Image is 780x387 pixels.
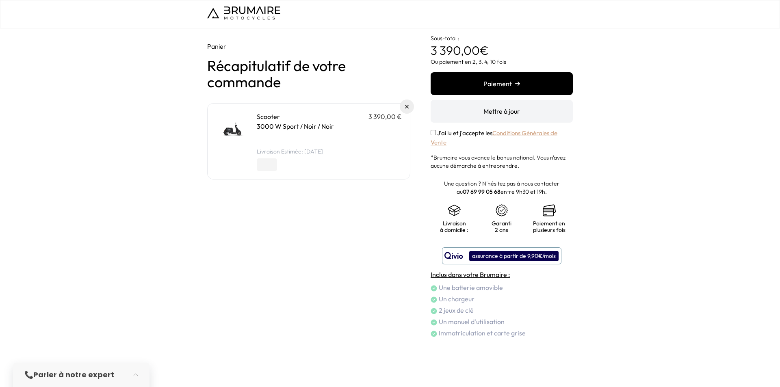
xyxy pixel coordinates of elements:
img: credit-cards.png [543,204,556,217]
img: check.png [431,319,437,326]
li: Un manuel d'utilisation [431,317,573,326]
img: Supprimer du panier [405,105,409,108]
img: check.png [431,308,437,314]
li: Immatriculation et carte grise [431,328,573,338]
li: 2 jeux de clé [431,305,573,315]
span: 3 390,00 [431,43,480,58]
p: 3000 W Sport / Noir / Noir [257,121,402,131]
img: certificat-de-garantie.png [495,204,508,217]
p: € [431,28,573,58]
a: 07 69 99 05 68 [463,188,500,195]
img: check.png [431,285,437,292]
div: assurance à partir de 9,90€/mois [469,251,559,261]
img: right-arrow.png [515,81,520,86]
label: J'ai lu et j'accepte les [431,129,557,146]
p: Ou paiement en 2, 3, 4, 10 fois [431,58,573,66]
a: Conditions Générales de Vente [431,129,557,146]
p: Panier [207,41,410,51]
p: 3 390,00 € [368,112,402,121]
li: Un chargeur [431,294,573,304]
p: Une question ? N'hésitez pas à nous contacter au entre 9h30 et 19h. [431,179,573,196]
img: shipping.png [448,204,461,217]
li: Livraison Estimée: [DATE] [257,147,402,156]
button: Mettre à jour [431,100,573,123]
img: check.png [431,296,437,303]
p: Livraison à domicile : [439,220,470,233]
a: Scooter [257,112,280,121]
img: Scooter - 3000 W Sport / Noir / Noir [216,112,250,146]
p: *Brumaire vous avance le bonus national. Vous n'avez aucune démarche à entreprendre. [431,154,573,170]
button: Paiement [431,72,573,95]
img: logo qivio [444,251,463,261]
p: Garanti 2 ans [486,220,518,233]
li: Une batterie amovible [431,283,573,292]
span: Sous-total : [431,35,459,42]
img: check.png [431,331,437,337]
h4: Inclus dans votre Brumaire : [431,270,573,279]
h1: Récapitulatif de votre commande [207,58,410,90]
img: Logo de Brumaire [207,6,280,19]
p: Paiement en plusieurs fois [533,220,565,233]
button: assurance à partir de 9,90€/mois [442,247,561,264]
